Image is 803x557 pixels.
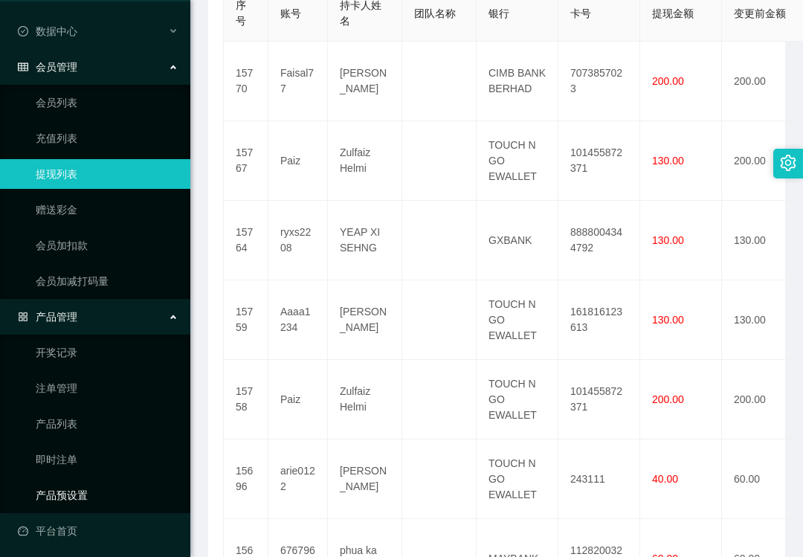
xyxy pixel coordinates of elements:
[224,440,268,519] td: 15696
[268,280,328,360] td: Aaaa1234
[328,121,402,201] td: Zulfaiz Helmi
[224,360,268,440] td: 15758
[268,440,328,519] td: arie0122
[36,338,178,367] a: 开奖记录
[477,360,558,440] td: TOUCH N GO EWALLET
[280,7,301,19] span: 账号
[780,155,796,171] i: 图标: setting
[224,201,268,280] td: 15764
[36,445,178,474] a: 即时注单
[18,312,28,322] i: 图标: appstore-o
[268,201,328,280] td: ryxs2208
[36,266,178,296] a: 会员加减打码量
[477,280,558,360] td: TOUCH N GO EWALLET
[18,26,28,36] i: 图标: check-circle-o
[36,409,178,439] a: 产品列表
[558,121,640,201] td: 101455872371
[268,42,328,121] td: Faisal77
[570,7,591,19] span: 卡号
[36,195,178,225] a: 赠送彩金
[558,440,640,519] td: 243111
[36,88,178,117] a: 会员列表
[18,61,77,73] span: 会员管理
[652,7,694,19] span: 提现金额
[328,440,402,519] td: [PERSON_NAME]
[734,7,786,19] span: 变更前金额
[36,373,178,403] a: 注单管理
[652,234,684,246] span: 130.00
[224,121,268,201] td: 15767
[652,75,684,87] span: 200.00
[328,360,402,440] td: Zulfaiz Helmi
[558,201,640,280] td: 8888004344792
[652,473,678,485] span: 40.00
[652,314,684,326] span: 130.00
[477,440,558,519] td: TOUCH N GO EWALLET
[268,360,328,440] td: Paiz
[224,280,268,360] td: 15759
[328,201,402,280] td: YEAP XI SEHNG
[328,42,402,121] td: [PERSON_NAME]
[652,155,684,167] span: 130.00
[477,121,558,201] td: TOUCH N GO EWALLET
[18,25,77,37] span: 数据中心
[558,280,640,360] td: 161816123613
[558,360,640,440] td: 101455872371
[558,42,640,121] td: 7073857023
[18,62,28,72] i: 图标: table
[36,231,178,260] a: 会员加扣款
[36,159,178,189] a: 提现列表
[488,7,509,19] span: 银行
[36,480,178,510] a: 产品预设置
[36,123,178,153] a: 充值列表
[477,201,558,280] td: GXBANK
[18,311,77,323] span: 产品管理
[268,121,328,201] td: Paiz
[328,280,402,360] td: [PERSON_NAME]
[18,516,178,546] a: 图标: dashboard平台首页
[477,42,558,121] td: CIMB BANK BERHAD
[414,7,456,19] span: 团队名称
[224,42,268,121] td: 15770
[652,393,684,405] span: 200.00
